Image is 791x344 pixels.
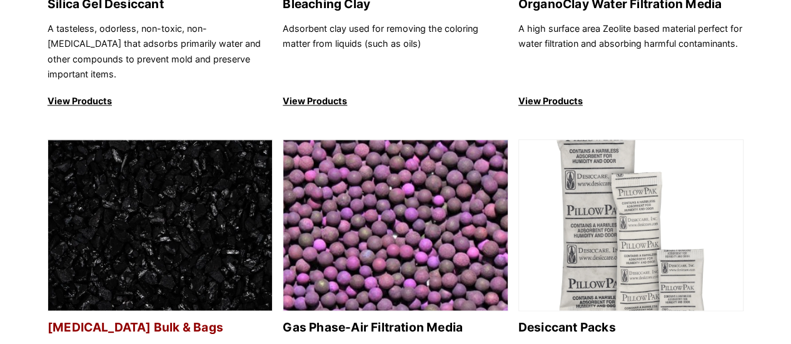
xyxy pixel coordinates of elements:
p: A high surface area Zeolite based material perfect for water filtration and absorbing harmful con... [518,21,743,82]
img: Desiccant Packs [519,140,743,312]
img: Activated Carbon Bulk & Bags [48,140,272,312]
p: View Products [48,94,273,109]
p: View Products [283,94,508,109]
p: View Products [518,94,743,109]
h2: Gas Phase-Air Filtration Media [283,320,508,335]
img: Gas Phase-Air Filtration Media [283,140,507,312]
p: A tasteless, odorless, non-toxic, non-[MEDICAL_DATA] that adsorbs primarily water and other compo... [48,21,273,82]
p: Adsorbent clay used for removing the coloring matter from liquids (such as oils) [283,21,508,82]
h2: Desiccant Packs [518,320,743,335]
h2: [MEDICAL_DATA] Bulk & Bags [48,320,273,335]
